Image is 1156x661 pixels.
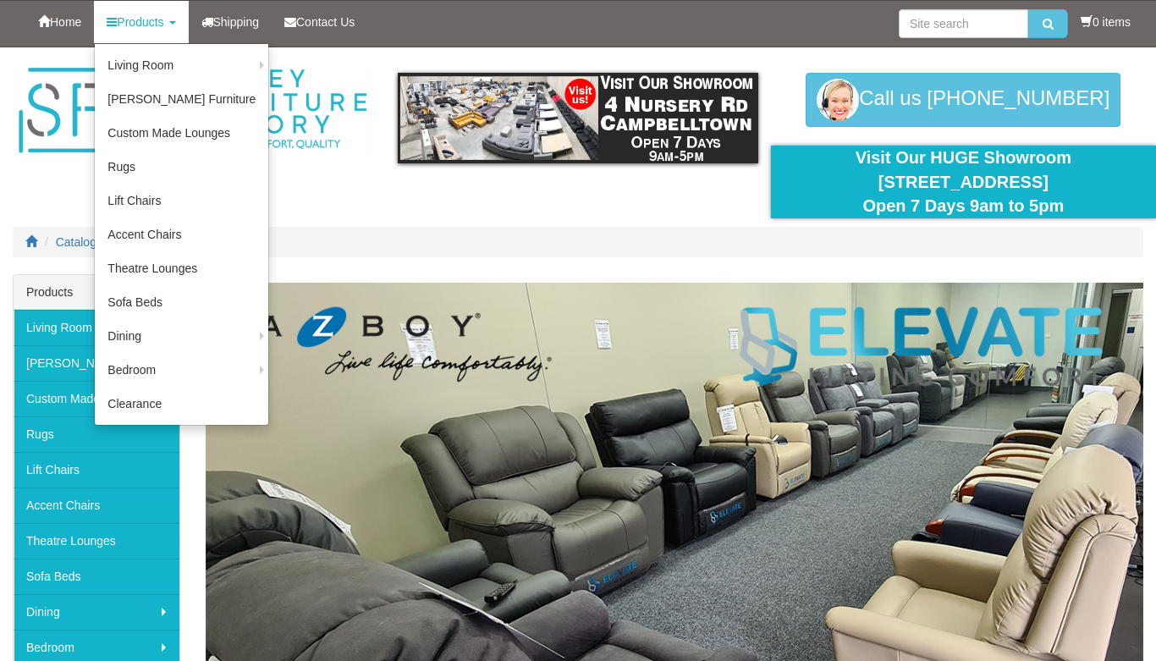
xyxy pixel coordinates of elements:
[398,73,757,163] img: showroom.gif
[14,310,179,345] a: Living Room
[14,275,179,310] div: Products
[14,559,179,594] a: Sofa Beds
[14,381,179,416] a: Custom Made Lounges
[95,251,268,285] a: Theatre Lounges
[95,218,268,251] a: Accent Chairs
[25,1,94,43] a: Home
[14,416,179,452] a: Rugs
[272,1,367,43] a: Contact Us
[95,116,268,150] a: Custom Made Lounges
[95,285,268,319] a: Sofa Beds
[296,15,355,29] span: Contact Us
[95,48,268,82] a: Living Room
[213,15,260,29] span: Shipping
[13,64,372,157] img: Sydney Furniture Factory
[50,15,81,29] span: Home
[95,387,268,421] a: Clearance
[784,146,1143,218] div: Visit Our HUGE Showroom [STREET_ADDRESS] Open 7 Days 9am to 5pm
[117,15,163,29] span: Products
[94,1,188,43] a: Products
[95,184,268,218] a: Lift Chairs
[14,523,179,559] a: Theatre Lounges
[189,1,272,43] a: Shipping
[95,82,268,116] a: [PERSON_NAME] Furniture
[95,150,268,184] a: Rugs
[95,319,268,353] a: Dining
[14,594,179,630] a: Dining
[14,345,179,381] a: [PERSON_NAME] Furniture
[14,452,179,487] a: Lift Chairs
[14,487,179,523] a: Accent Chairs
[899,9,1028,38] input: Site search
[1081,14,1131,30] li: 0 items
[95,353,268,387] a: Bedroom
[56,235,96,249] a: Catalog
